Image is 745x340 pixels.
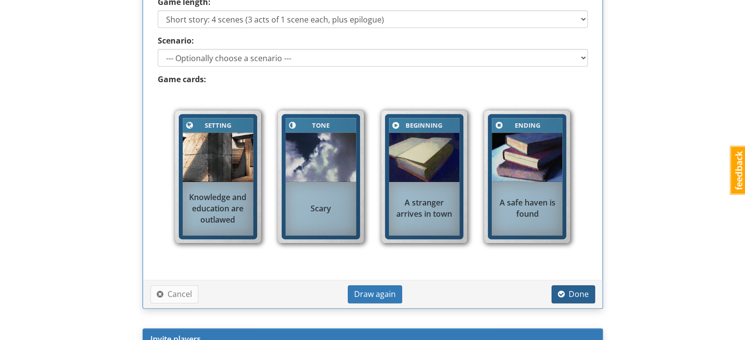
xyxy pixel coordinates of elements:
div: Tone [298,120,344,131]
div: Ending [504,120,550,131]
button: Draw again [348,285,402,303]
button: Cancel [150,285,198,303]
div: Setting [195,120,241,131]
div: Knowledge and education are outlawed [183,187,253,230]
button: Done [552,285,595,303]
span: Done [558,289,589,299]
span: Draw again [354,289,396,299]
img: The sun tries peek out from behind dramatic clouds. [286,133,356,182]
div: Scary [286,198,356,219]
img: An open book turned to the first page. [389,133,459,182]
div: Beginning [401,120,447,131]
label: Scenario: [158,35,194,46]
strong: Game cards: [158,74,206,85]
div: A stranger arrives in town [389,193,459,225]
div: A safe haven is found [492,193,562,225]
img: A stack of closed books. [492,133,562,182]
span: Cancel [157,289,192,299]
img: A modern hallway, made from concrete and fashioned with strange angles. [183,133,253,182]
